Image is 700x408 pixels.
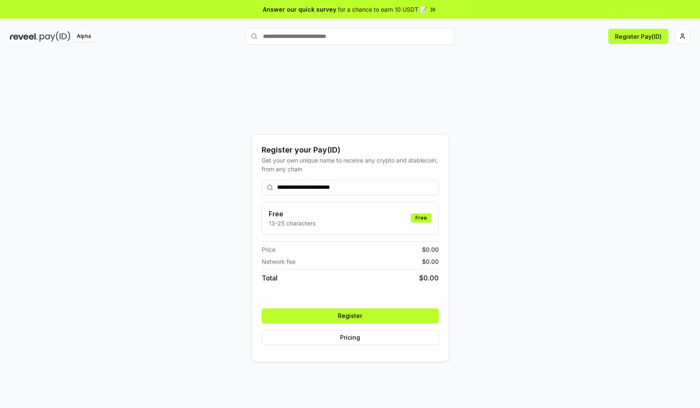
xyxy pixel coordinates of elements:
button: Register [262,308,439,323]
span: $ 0.00 [422,245,439,254]
span: Total [262,273,277,283]
span: Answer our quick survey [263,5,336,14]
span: Network fee [262,257,295,266]
span: Price [262,245,275,254]
img: reveel_dark [10,31,38,42]
span: for a chance to earn 10 USDT 📝 [338,5,427,14]
div: Register your Pay(ID) [262,144,439,156]
img: pay_id [40,31,70,42]
div: Get your own unique name to receive any crypto and stablecoin, from any chain [262,156,439,173]
span: $ 0.00 [419,273,439,283]
p: 13-25 characters [269,219,315,228]
div: Alpha [72,31,95,42]
span: $ 0.00 [422,257,439,266]
h3: Free [269,209,315,219]
div: Free [411,213,432,223]
button: Pricing [262,330,439,345]
button: Register Pay(ID) [608,29,668,44]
